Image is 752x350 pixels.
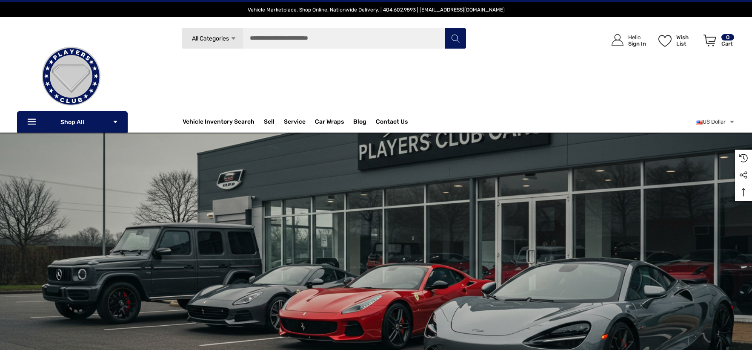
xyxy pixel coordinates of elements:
a: Cart with 0 items [700,26,735,59]
svg: Icon Arrow Down [112,119,118,125]
img: Players Club | Cars For Sale [29,34,114,119]
svg: Icon Arrow Down [230,35,237,42]
a: All Categories Icon Arrow Down Icon Arrow Up [181,28,243,49]
a: Service [284,118,306,127]
svg: Icon Line [26,117,39,127]
span: Sell [264,118,274,127]
svg: Wish List [658,35,672,47]
p: Hello [628,34,646,40]
svg: Review Your Cart [703,35,716,46]
a: Blog [353,118,366,127]
a: USD [696,113,735,130]
p: 0 [721,34,734,40]
a: Vehicle Inventory Search [183,118,254,127]
a: Sign in [602,26,650,55]
a: Contact Us [376,118,408,127]
a: Car Wraps [315,113,353,130]
button: Search [445,28,466,49]
p: Wish List [676,34,699,47]
a: Wish List Wish List [655,26,700,55]
svg: Icon User Account [612,34,623,46]
svg: Recently Viewed [739,154,748,162]
span: All Categories [192,35,229,42]
p: Shop All [17,111,128,133]
a: Sell [264,113,284,130]
p: Sign In [628,40,646,47]
svg: Top [735,188,752,197]
p: Cart [721,40,734,47]
svg: Social Media [739,171,748,179]
span: Car Wraps [315,118,344,127]
span: Vehicle Marketplace. Shop Online. Nationwide Delivery. | 404.602.9593 | [EMAIL_ADDRESS][DOMAIN_NAME] [248,7,505,13]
